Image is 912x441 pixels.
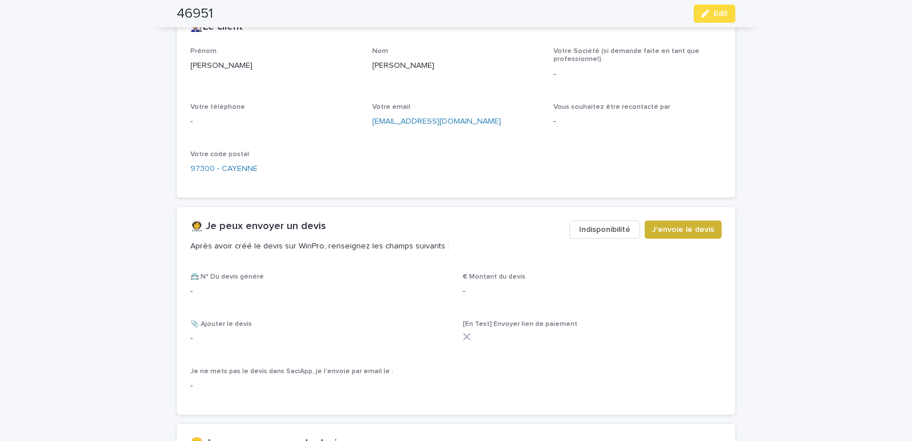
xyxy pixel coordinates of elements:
p: - [190,116,359,128]
span: 📇 N° Du devis généré [190,273,264,280]
p: - [190,380,449,392]
a: 97300 - CAYENNE [190,163,258,175]
p: - [190,333,449,345]
span: Votre Société (si demande faite en tant que professionnel) [553,48,699,63]
h2: 👨🏽‍🔧Le client [190,21,243,34]
span: Vous souhaitez être recontacté par [553,104,670,111]
span: 📎 Ajouter le devis [190,321,252,328]
span: Votre téléphone [190,104,245,111]
a: [EMAIL_ADDRESS][DOMAIN_NAME] [372,117,501,125]
p: - [463,285,722,297]
h2: 46951 [177,6,213,22]
p: [PERSON_NAME] [190,60,359,72]
span: Prénom [190,48,217,55]
span: Edit [714,10,728,18]
p: - [190,285,449,297]
span: Nom [372,48,388,55]
p: [PERSON_NAME] [372,60,540,72]
span: Votre code postal [190,151,249,158]
span: € Montant du devis [463,273,526,280]
span: J'envoie le devis [652,224,714,235]
button: J'envoie le devis [645,220,722,239]
p: Après avoir créé le devis sur WinPro, renseignez les champs suivants : [190,241,560,251]
span: Je ne mets pas le devis dans SaciApp, je l'envoie par email le : [190,368,393,375]
button: Edit [694,5,735,23]
span: Votre email [372,104,410,111]
span: [En Test] Envoyer lien de paiement [463,321,577,328]
span: Indisponibilité [579,224,630,235]
h2: 👩‍🚀 Je peux envoyer un devis [190,220,326,233]
p: - [553,116,722,128]
p: - [553,68,722,80]
button: Indisponibilité [569,220,640,239]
